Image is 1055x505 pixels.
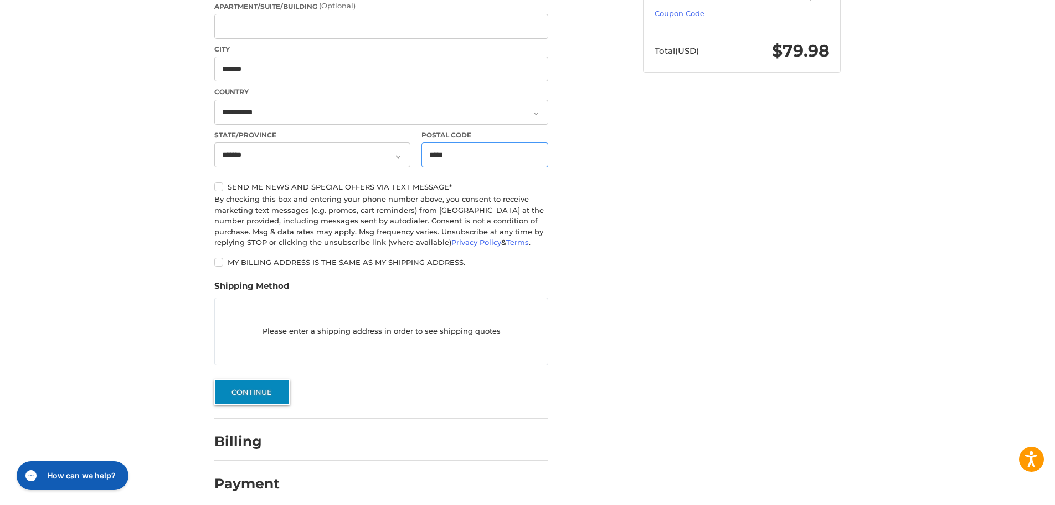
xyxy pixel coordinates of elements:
[214,87,548,97] label: Country
[319,1,356,10] small: (Optional)
[655,9,704,18] a: Coupon Code
[214,130,410,140] label: State/Province
[214,258,548,267] label: My billing address is the same as my shipping address.
[214,182,548,191] label: Send me news and special offers via text message*
[214,1,548,12] label: Apartment/Suite/Building
[214,433,279,450] h2: Billing
[655,45,699,56] span: Total (USD)
[451,238,501,247] a: Privacy Policy
[214,194,548,248] div: By checking this box and entering your phone number above, you consent to receive marketing text ...
[11,457,132,494] iframe: Gorgias live chat messenger
[421,130,549,140] label: Postal Code
[772,40,830,61] span: $79.98
[214,379,290,405] button: Continue
[506,238,529,247] a: Terms
[214,475,280,492] h2: Payment
[214,280,289,298] legend: Shipping Method
[214,44,548,54] label: City
[215,321,548,343] p: Please enter a shipping address in order to see shipping quotes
